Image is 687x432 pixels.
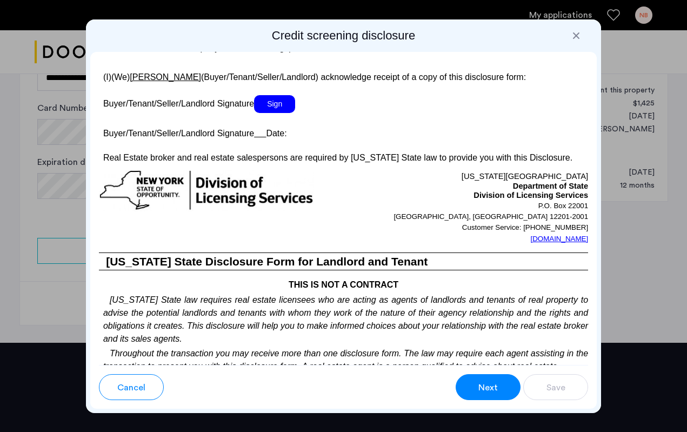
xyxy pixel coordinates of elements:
p: Customer Service: [PHONE_NUMBER] [344,222,589,233]
span: Cancel [117,381,145,394]
p: Buyer/Tenant/Seller/Landlord Signature Date: [99,124,588,140]
h4: THIS IS NOT A CONTRACT [99,270,588,291]
span: Buyer/Tenant/Seller/Landlord Signature [103,99,254,108]
p: [US_STATE][GEOGRAPHIC_DATA] [344,170,589,182]
p: [GEOGRAPHIC_DATA], [GEOGRAPHIC_DATA] 12201-2001 [344,211,589,222]
button: button [523,374,588,400]
p: P.O. Box 22001 [344,201,589,211]
p: (I)(We) (Buyer/Tenant/Seller/Landlord) acknowledge receipt of a copy of this disclosure form: [99,66,588,84]
h3: [US_STATE] State Disclosure Form for Landlord and Tenant [99,252,588,271]
button: button [456,374,521,400]
p: Division of Licensing Services [344,191,589,201]
h2: Credit screening disclosure [90,28,597,43]
span: Next [478,381,498,394]
span: Save [546,381,565,394]
p: [US_STATE] State law requires real estate licensees who are acting as agents of landlords and ten... [99,291,588,345]
p: Real Estate broker and real estate salespersons are required by [US_STATE] State law to provide y... [99,151,588,164]
p: Department of State [344,182,589,191]
button: button [99,374,164,400]
img: new-york-logo.png [99,170,314,211]
a: [DOMAIN_NAME] [530,234,588,244]
u: [PERSON_NAME] [130,72,201,82]
p: Throughout the transaction you may receive more than one disclosure form. The law may require eac... [99,345,588,373]
span: Sign [254,95,295,113]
